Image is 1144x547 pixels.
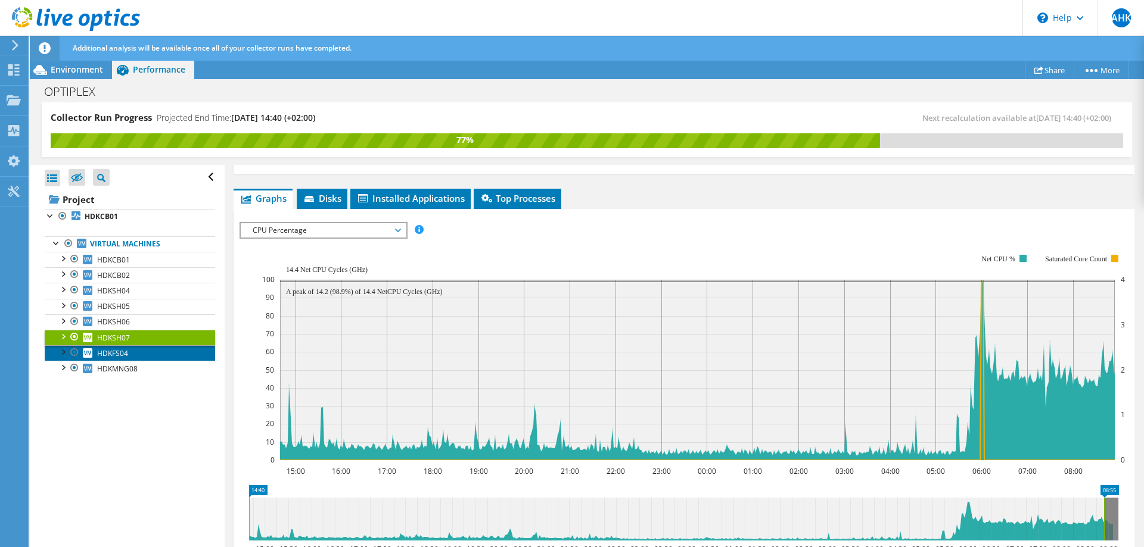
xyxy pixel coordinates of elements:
text: 22:00 [607,466,625,476]
text: 07:00 [1018,466,1037,476]
a: More [1074,61,1129,79]
text: 08:00 [1064,466,1083,476]
text: 3 [1121,320,1125,330]
a: HDKCB02 [45,267,215,283]
span: HDKMNG08 [97,364,138,374]
span: Installed Applications [356,192,465,204]
text: 17:00 [378,466,396,476]
span: HDKSH07 [97,333,130,343]
text: Net CPU % [982,255,1016,263]
text: 1 [1121,410,1125,420]
span: Disks [303,192,341,204]
a: HDKCB01 [45,252,215,267]
a: HDKFS04 [45,345,215,361]
span: HDKSH04 [97,286,130,296]
span: AHK [1112,8,1131,27]
a: HDKMNG08 [45,361,215,376]
span: [DATE] 14:40 (+02:00) [1036,112,1111,123]
span: HDKCB01 [97,255,130,265]
text: 01:00 [744,466,762,476]
span: Performance [133,64,185,75]
span: Environment [51,64,103,75]
span: HDKCB02 [97,270,130,280]
text: 0 [1121,455,1125,465]
text: 03:00 [835,466,854,476]
span: HDKFS04 [97,348,128,358]
text: 16:00 [332,466,350,476]
text: 10 [266,437,274,447]
span: CPU Percentage [247,223,400,237]
a: Share [1025,61,1074,79]
text: 00:00 [698,466,716,476]
span: Graphs [240,192,287,204]
span: HDKSH05 [97,301,130,311]
text: 30 [266,401,274,411]
h4: Projected End Time: [157,111,315,124]
text: 50 [266,365,274,375]
text: 06:00 [972,466,991,476]
text: 2 [1121,365,1125,375]
text: 60 [266,346,274,357]
text: A peak of 14.2 (98.9%) of 14.4 NetCPU Cycles (GHz) [286,287,443,296]
text: 05:00 [927,466,945,476]
span: Next recalculation available at [922,112,1117,123]
text: 4 [1121,274,1125,285]
text: Saturated Core Count [1045,255,1108,263]
text: 100 [262,274,275,285]
text: 02:00 [789,466,808,476]
text: 23:00 [652,466,671,476]
b: HDKCB01 [85,211,118,221]
a: HDKCB01 [45,209,215,224]
a: HDKSH07 [45,330,215,345]
text: 90 [266,292,274,302]
text: 15:00 [287,466,305,476]
text: 21:00 [561,466,579,476]
text: 14.4 Net CPU Cycles (GHz) [286,265,368,274]
span: Additional analysis will be available once all of your collector runs have completed. [73,43,352,53]
span: [DATE] 14:40 (+02:00) [231,112,315,123]
span: HDKSH06 [97,317,130,327]
svg: \n [1037,12,1048,23]
text: 80 [266,311,274,321]
a: HDKSH04 [45,283,215,298]
text: 20 [266,418,274,429]
text: 18:00 [424,466,442,476]
text: 04:00 [881,466,900,476]
a: HDKSH05 [45,299,215,314]
text: 19:00 [470,466,488,476]
span: Top Processes [480,192,555,204]
a: Virtual Machines [45,236,215,252]
a: HDKSH06 [45,314,215,330]
a: Project [45,190,215,209]
div: 77% [51,133,880,146]
text: 40 [266,383,274,393]
h1: OPTIPLEX [39,85,114,98]
text: 20:00 [515,466,533,476]
text: 0 [271,455,275,465]
text: 70 [266,329,274,339]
